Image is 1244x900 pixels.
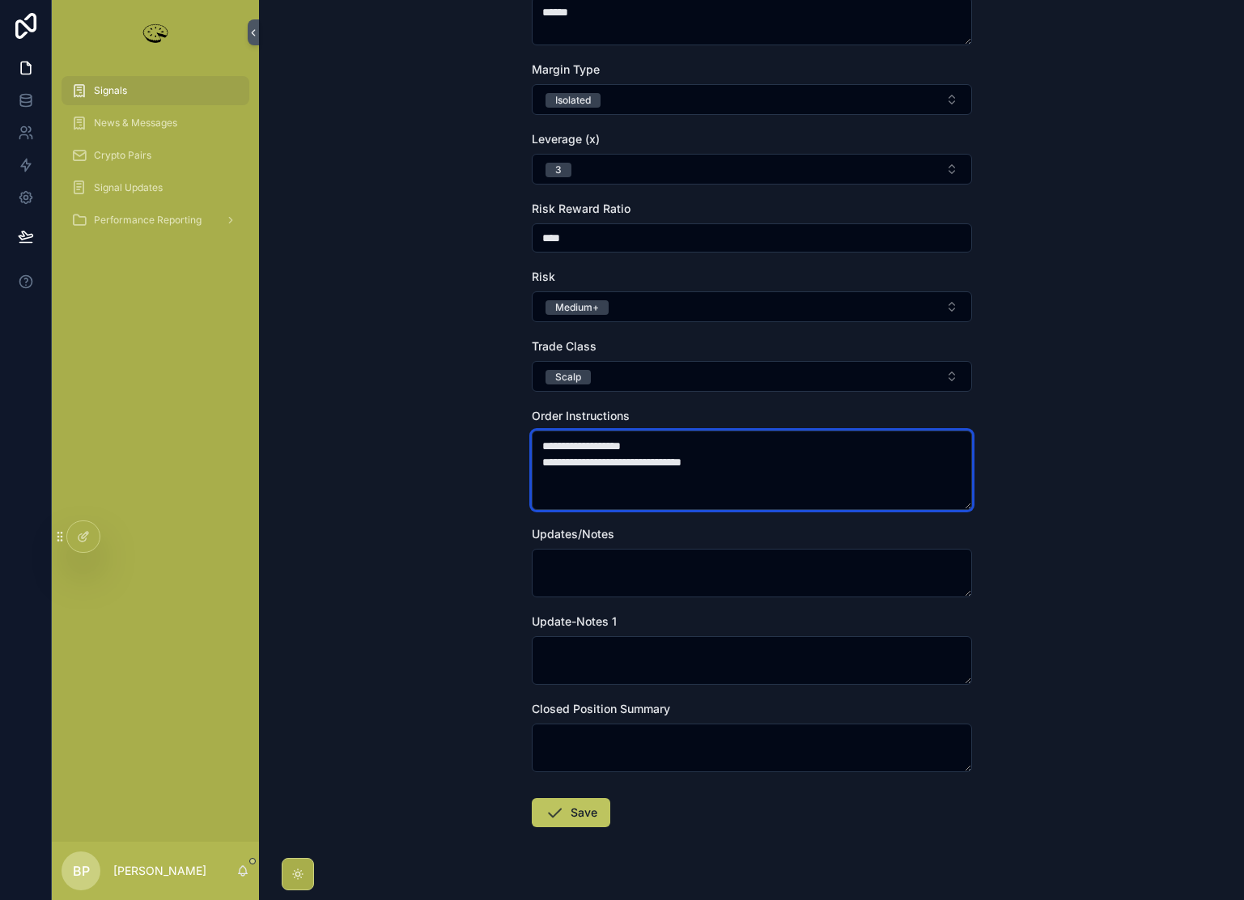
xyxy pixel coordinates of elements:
p: [PERSON_NAME] [113,863,206,879]
span: Signals [94,84,127,97]
div: Isolated [555,93,591,108]
span: Closed Position Summary [532,702,670,715]
button: Save [532,798,610,827]
a: Signals [62,76,249,105]
span: Margin Type [532,62,600,76]
button: Select Button [532,361,972,392]
a: News & Messages [62,108,249,138]
span: Leverage (x) [532,132,600,146]
div: scrollable content [52,65,259,256]
span: Risk Reward Ratio [532,202,630,215]
span: Risk [532,270,555,283]
div: Medium+ [555,300,599,315]
button: Select Button [532,84,972,115]
span: Order Instructions [532,409,630,422]
span: Update-Notes 1 [532,614,617,628]
span: News & Messages [94,117,177,129]
span: Performance Reporting [94,214,202,227]
span: Signal Updates [94,181,163,194]
div: Scalp [555,370,581,384]
button: Select Button [532,291,972,322]
a: Performance Reporting [62,206,249,235]
span: Trade Class [532,339,597,353]
img: App logo [139,19,172,45]
span: Crypto Pairs [94,149,151,162]
span: BP [73,861,90,881]
a: Signal Updates [62,173,249,202]
button: Select Button [532,154,972,185]
span: Updates/Notes [532,527,614,541]
a: Crypto Pairs [62,141,249,170]
div: 3 [555,163,562,177]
